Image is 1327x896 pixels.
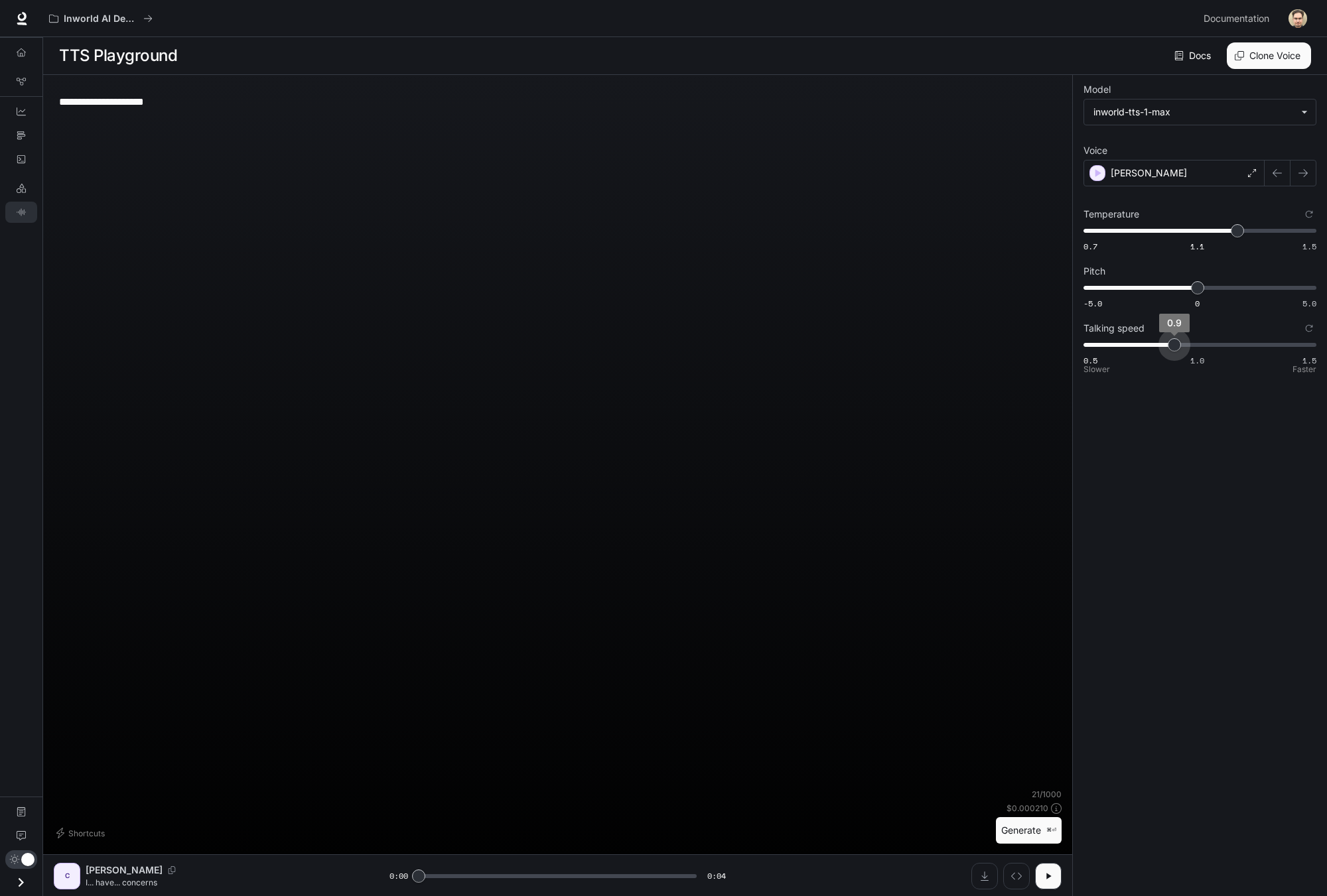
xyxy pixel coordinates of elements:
[1190,241,1204,252] span: 1.1
[1032,789,1062,800] p: 21 / 1000
[64,13,138,25] p: Inworld AI Demos
[1007,802,1048,814] p: $ 0.000210
[1083,298,1102,309] span: -5.0
[86,877,358,888] p: I... have... concerns
[5,42,37,63] a: Overview
[1302,355,1316,366] span: 1.5
[1302,241,1316,252] span: 1.5
[1083,210,1139,219] p: Temperature
[6,869,36,896] button: Open drawer
[5,825,37,846] a: Feedback
[1285,5,1311,32] button: User avatar
[1227,42,1311,69] button: Clone Voice
[5,71,37,92] a: Graph Registry
[389,869,408,883] span: 0:00
[1292,365,1316,373] p: Faster
[1204,11,1269,27] span: Documentation
[1083,355,1097,366] span: 0.5
[1198,5,1279,32] a: Documentation
[971,863,998,889] button: Download audio
[1111,166,1187,180] p: [PERSON_NAME]
[56,865,78,887] div: C
[86,864,163,877] p: [PERSON_NAME]
[1172,42,1216,69] a: Docs
[1093,105,1294,119] div: inworld-tts-1-max
[1302,298,1316,309] span: 5.0
[5,149,37,170] a: Logs
[1083,241,1097,252] span: 0.7
[1083,85,1111,94] p: Model
[43,5,159,32] button: All workspaces
[5,101,37,122] a: Dashboards
[1084,99,1316,125] div: inworld-tts-1-max
[1190,355,1204,366] span: 1.0
[5,202,37,223] a: TTS Playground
[54,822,110,844] button: Shortcuts
[1302,321,1316,336] button: Reset to default
[1302,207,1316,222] button: Reset to default
[5,178,37,199] a: LLM Playground
[5,801,37,822] a: Documentation
[1289,9,1307,28] img: User avatar
[1003,863,1030,889] button: Inspect
[1083,146,1107,155] p: Voice
[1167,317,1182,328] span: 0.9
[21,852,35,866] span: Dark mode toggle
[163,866,181,874] button: Copy Voice ID
[1083,324,1145,333] p: Talking speed
[59,42,177,69] h1: TTS Playground
[1083,365,1110,373] p: Slower
[996,817,1062,844] button: Generate⌘⏎
[707,869,726,883] span: 0:04
[5,125,37,146] a: Traces
[1195,298,1200,309] span: 0
[1083,267,1105,276] p: Pitch
[1046,826,1056,834] p: ⌘⏎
